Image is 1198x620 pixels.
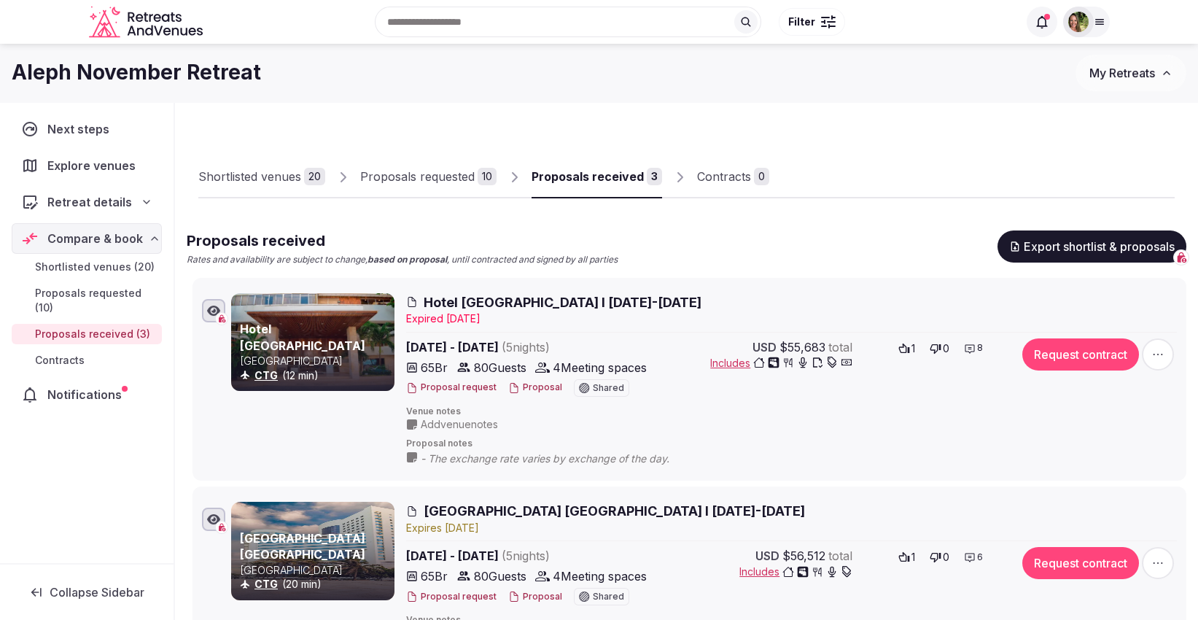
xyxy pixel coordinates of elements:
a: Explore venues [12,150,162,181]
a: Next steps [12,114,162,144]
button: My Retreats [1076,55,1186,91]
button: 0 [925,338,954,359]
div: 0 [754,168,769,185]
button: Proposal [508,381,562,394]
span: total [828,547,852,565]
div: Expire s [DATE] [406,521,1177,535]
div: 3 [647,168,662,185]
a: [GEOGRAPHIC_DATA] [GEOGRAPHIC_DATA] [240,531,365,562]
span: Explore venues [47,157,141,174]
span: 80 Guests [474,359,526,376]
span: [DATE] - [DATE] [406,547,663,565]
button: Proposal [508,591,562,603]
strong: based on proposal [367,254,447,265]
span: My Retreats [1089,66,1155,80]
a: Shortlisted venues20 [198,156,325,198]
p: [GEOGRAPHIC_DATA] [240,563,392,578]
button: 8 [960,338,987,359]
span: 0 [943,550,949,565]
span: ( 5 night s ) [502,340,550,354]
div: 10 [478,168,497,185]
button: 0 [925,547,954,567]
span: Collapse Sidebar [50,585,144,600]
span: $55,683 [779,338,825,356]
div: Shortlisted venues [198,168,301,185]
a: CTG [254,578,278,590]
span: Notifications [47,386,128,403]
span: Retreat details [47,193,132,211]
span: 1 [911,341,915,356]
a: Proposals requested (10) [12,283,162,318]
button: Includes [710,356,852,371]
button: 1 [894,547,919,567]
a: Contracts0 [697,156,769,198]
a: CTG [254,369,278,381]
div: (12 min) [240,368,392,383]
span: Proposals received (3) [35,327,150,341]
span: Shared [593,384,624,392]
span: $56,512 [782,547,825,565]
button: 6 [960,547,987,567]
p: Rates and availability are subject to change, , until contracted and signed by all parties [187,254,618,266]
span: 1 [911,550,915,565]
div: Proposals requested [360,168,475,185]
span: Proposals requested (10) [35,286,156,315]
button: Request contract [1022,547,1139,579]
a: Contracts [12,350,162,371]
span: USD [755,547,779,565]
div: Proposals received [532,168,644,185]
h1: Aleph November Retreat [12,58,261,87]
button: Collapse Sidebar [12,576,162,608]
span: 65 Br [421,567,448,585]
span: 8 [977,342,983,354]
span: 6 [977,551,983,564]
button: Export shortlist & proposals [997,230,1186,263]
span: 0 [943,341,949,356]
p: [GEOGRAPHIC_DATA] [240,354,392,368]
span: Proposal notes [406,438,1177,450]
span: Hotel [GEOGRAPHIC_DATA] I [DATE]-[DATE] [424,293,701,311]
svg: Retreats and Venues company logo [89,6,206,39]
button: 1 [894,338,919,359]
span: 4 Meeting spaces [553,567,647,585]
img: Shay Tippie [1068,12,1089,32]
a: Hotel [GEOGRAPHIC_DATA] [240,322,365,352]
span: Compare & book [47,230,143,247]
button: Filter [779,8,845,36]
span: total [828,338,852,356]
a: Proposals received3 [532,156,662,198]
a: Shortlisted venues (20) [12,257,162,277]
div: Expire d [DATE] [406,311,1177,326]
button: Request contract [1022,338,1139,371]
span: Add venue notes [421,417,498,432]
span: [GEOGRAPHIC_DATA] [GEOGRAPHIC_DATA] I [DATE]-[DATE] [424,502,805,520]
a: Notifications [12,379,162,410]
span: 80 Guests [474,567,526,585]
span: Shortlisted venues (20) [35,260,155,274]
button: Proposal request [406,591,497,603]
span: USD [752,338,777,356]
button: Proposal request [406,381,497,394]
button: Includes [739,565,852,579]
a: Proposals requested10 [360,156,497,198]
div: 20 [304,168,325,185]
div: (20 min) [240,577,392,592]
div: Contracts [697,168,751,185]
span: [DATE] - [DATE] [406,338,663,356]
a: Visit the homepage [89,6,206,39]
span: Venue notes [406,406,1177,418]
span: Next steps [47,120,115,138]
span: ( 5 night s ) [502,549,550,563]
a: Proposals received (3) [12,324,162,344]
span: Shared [593,592,624,601]
span: Filter [788,15,815,29]
h2: Proposals received [187,230,618,251]
span: Contracts [35,353,85,368]
span: - The exchange rate varies by exchange of the day. [421,452,699,466]
span: 65 Br [421,359,448,376]
span: 4 Meeting spaces [553,359,647,376]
